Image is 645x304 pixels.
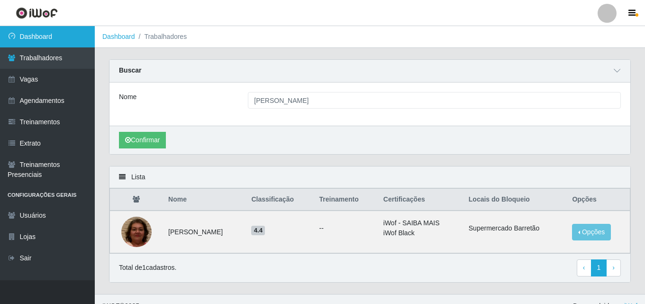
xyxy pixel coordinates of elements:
li: Trabalhadores [135,32,187,42]
nav: breadcrumb [95,26,645,48]
span: 4.4 [251,226,265,235]
button: Confirmar [119,132,166,148]
th: Treinamento [314,189,378,211]
th: Nome [163,189,245,211]
a: Next [606,259,621,276]
th: Locais do Bloqueio [463,189,567,211]
li: Supermercado Barretão [469,223,561,233]
span: ‹ [583,264,585,271]
a: 1 [591,259,607,276]
a: Previous [577,259,591,276]
th: Certificações [378,189,463,211]
li: iWof Black [383,228,457,238]
td: [PERSON_NAME] [163,211,245,253]
div: Lista [109,166,630,188]
li: iWof - SAIBA MAIS [383,218,457,228]
p: Total de 1 cadastros. [119,263,176,273]
input: Digite o Nome... [248,92,621,109]
strong: Buscar [119,66,141,74]
a: Dashboard [102,33,135,40]
span: › [612,264,615,271]
img: CoreUI Logo [16,7,58,19]
label: Nome [119,92,136,102]
img: 1756260956373.jpeg [121,200,152,264]
button: Opções [572,224,611,240]
ul: -- [319,223,372,233]
th: Classificação [245,189,313,211]
nav: pagination [577,259,621,276]
th: Opções [566,189,630,211]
